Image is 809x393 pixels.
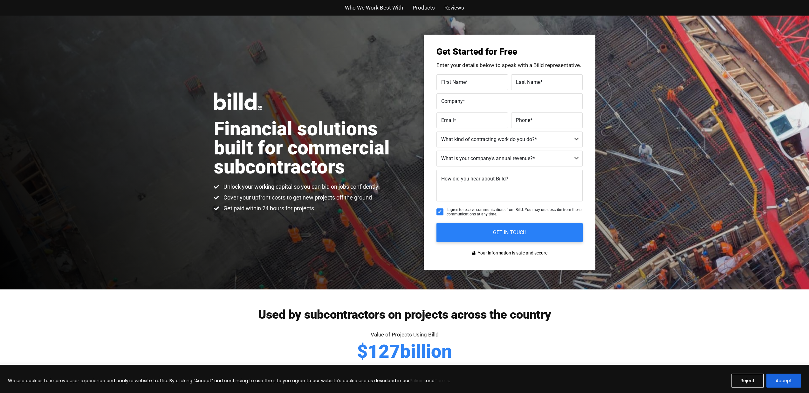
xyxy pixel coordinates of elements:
a: Policies [410,377,426,384]
input: GET IN TOUCH [436,223,583,242]
span: Phone [516,117,530,123]
span: Cover your upfront costs to get new projects off the ground [222,194,372,201]
button: Accept [766,374,801,388]
input: I agree to receive communications from Billd. You may unsubscribe from these communications at an... [436,208,443,215]
span: Company [441,98,463,104]
span: Unlock your working capital so you can bid on jobs confidently [222,183,378,191]
span: $ [357,342,368,361]
h1: Financial solutions built for commercial subcontractors [214,119,405,177]
span: Your information is safe and secure [476,248,547,258]
a: Who We Work Best With [345,3,403,12]
span: How did you hear about Billd? [441,176,508,182]
span: First Name [441,79,466,85]
span: Last Name [516,79,540,85]
span: Value of Projects Using Billd [371,331,439,338]
span: Get paid within 24 hours for projects [222,205,314,212]
p: We use cookies to improve user experience and analyze website traffic. By clicking “Accept” and c... [8,377,450,384]
span: billion [400,342,452,361]
h2: Used by subcontractors on projects across the country [214,308,595,321]
span: I agree to receive communications from Billd. You may unsubscribe from these communications at an... [447,207,583,217]
button: Reject [731,374,764,388]
span: 127 [368,342,400,361]
p: Enter your details below to speak with a Billd representative. [436,63,583,68]
a: Products [413,3,435,12]
span: Email [441,117,454,123]
a: Reviews [444,3,464,12]
h3: Get Started for Free [436,47,583,56]
a: Terms [435,377,449,384]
